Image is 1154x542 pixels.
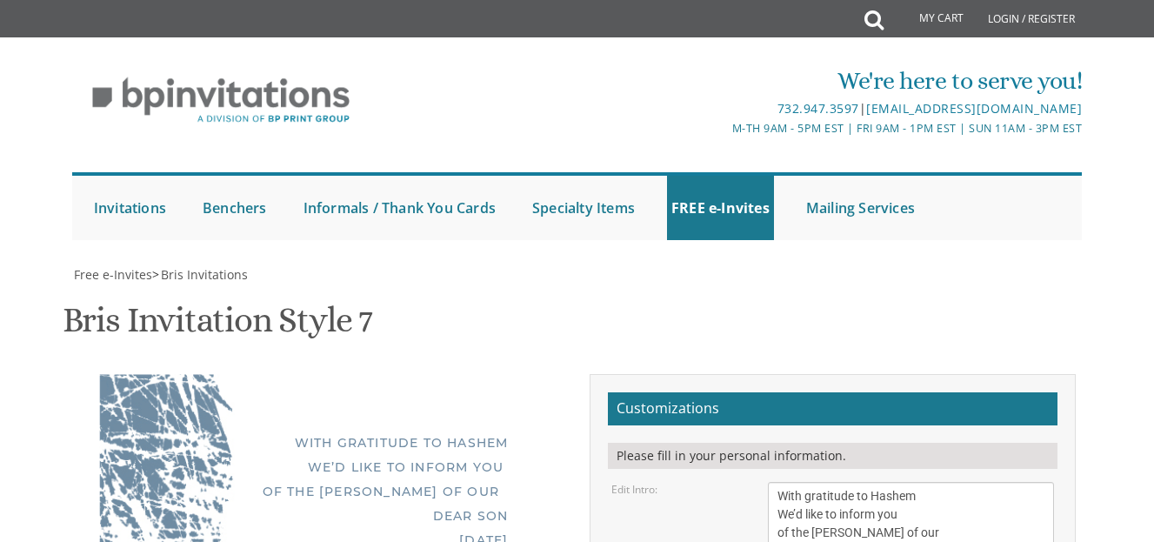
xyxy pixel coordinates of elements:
a: FREE e-Invites [667,176,774,240]
a: 732.947.3597 [777,100,859,117]
div: | [410,98,1082,119]
div: Please fill in your personal information. [608,443,1057,469]
h1: Bris Invitation Style 7 [63,301,372,352]
img: BP Invitation Loft [72,64,370,137]
a: Free e-Invites [72,266,152,283]
a: Benchers [198,176,271,240]
label: Edit Intro: [611,482,657,497]
div: We're here to serve you! [410,64,1082,98]
a: [EMAIL_ADDRESS][DOMAIN_NAME] [866,100,1082,117]
a: Informals / Thank You Cards [299,176,500,240]
a: Invitations [90,176,170,240]
span: Free e-Invites [74,266,152,283]
h2: Customizations [608,392,1057,425]
a: Bris Invitations [159,266,248,283]
a: My Cart [882,2,976,37]
div: With gratitude to Hashem We’d like to inform you of the [PERSON_NAME] of our dear son [134,431,508,528]
span: Bris Invitations [161,266,248,283]
a: Specialty Items [528,176,639,240]
span: > [152,266,248,283]
a: Mailing Services [802,176,919,240]
div: M-Th 9am - 5pm EST | Fri 9am - 1pm EST | Sun 11am - 3pm EST [410,119,1082,137]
